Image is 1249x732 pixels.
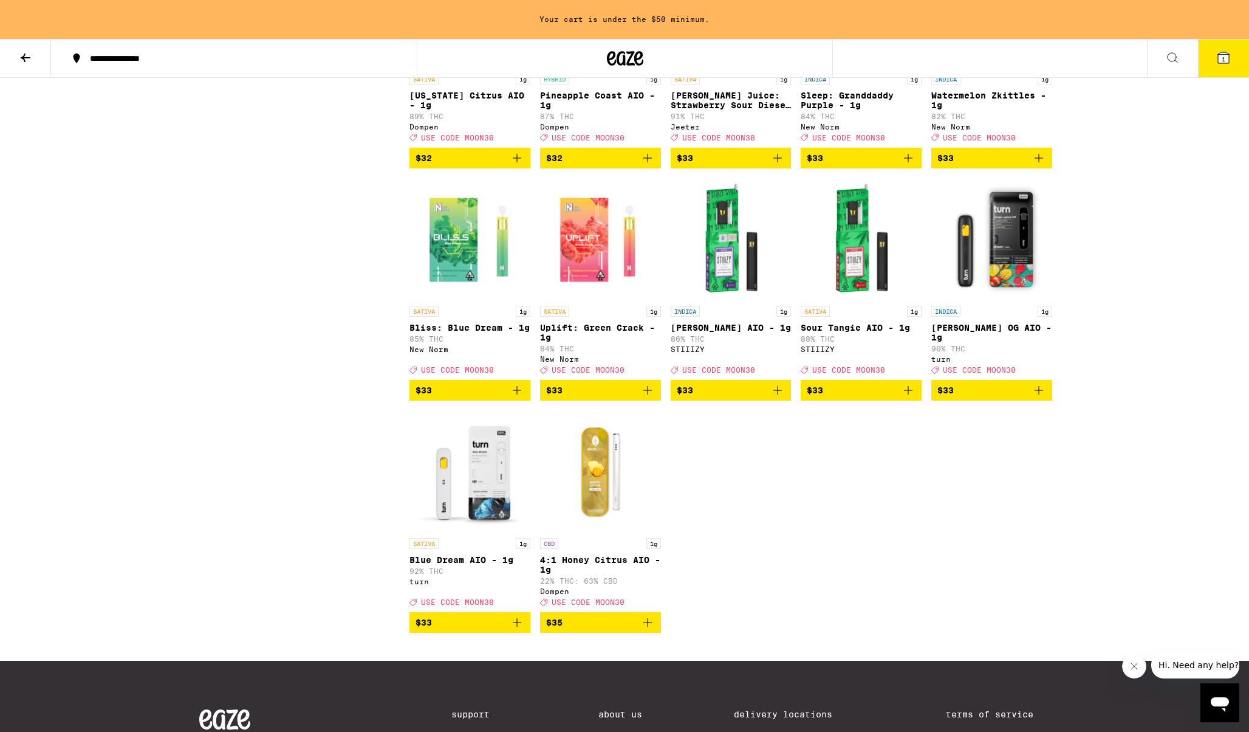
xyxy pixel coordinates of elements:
span: $33 [416,385,432,395]
span: USE CODE MOON30 [552,134,624,142]
p: INDICA [931,306,960,317]
div: New Norm [931,123,1052,131]
a: Open page for 4:1 Honey Citrus AIO - 1g from Dompen [540,410,661,612]
p: [PERSON_NAME] Juice: Strawberry Sour Diesel - 1g [671,91,792,110]
span: USE CODE MOON30 [552,598,624,606]
p: SATIVA [409,306,439,317]
div: turn [409,578,530,585]
button: Add to bag [540,148,661,168]
p: 82% THC [931,112,1052,120]
button: Add to bag [409,148,530,168]
p: 1g [776,306,791,317]
span: $33 [807,385,823,395]
p: Pineapple Coast AIO - 1g [540,91,661,110]
p: Blue Dream AIO - 1g [409,555,530,565]
a: Delivery Locations [734,710,854,719]
p: 22% THC: 63% CBD [540,577,661,585]
button: Add to bag [540,380,661,401]
span: $33 [937,385,954,395]
p: [US_STATE] Citrus AIO - 1g [409,91,530,110]
p: 1g [907,306,922,317]
button: Add to bag [801,380,922,401]
img: New Norm - Uplift: Green Crack - 1g [540,178,661,300]
p: 1g [776,74,791,85]
p: 86% THC [671,335,792,343]
p: 88% THC [801,335,922,343]
span: USE CODE MOON30 [552,366,624,374]
a: Open page for Bliss: Blue Dream - 1g from New Norm [409,178,530,380]
span: USE CODE MOON30 [421,134,494,142]
span: $33 [677,153,693,163]
div: Dompen [409,123,530,131]
p: 1g [907,74,922,85]
button: Add to bag [801,148,922,168]
p: Bliss: Blue Dream - 1g [409,323,530,333]
p: 1g [646,306,661,317]
iframe: Button to launch messaging window [1200,683,1239,722]
p: [PERSON_NAME] AIO - 1g [671,323,792,333]
span: $32 [546,153,563,163]
img: turn - Blue Dream AIO - 1g [409,410,530,532]
p: 85% THC [409,335,530,343]
span: USE CODE MOON30 [421,366,494,374]
span: USE CODE MOON30 [943,366,1016,374]
span: $35 [546,618,563,627]
p: HYBRID [540,74,569,85]
p: 1g [516,306,530,317]
button: Add to bag [409,612,530,633]
div: Jeeter [671,123,792,131]
img: turn - Mango Guava OG AIO - 1g [931,178,1052,300]
div: Dompen [540,587,661,595]
span: USE CODE MOON30 [682,134,755,142]
p: 1g [1038,306,1052,317]
span: $33 [416,618,432,627]
p: INDICA [671,306,700,317]
div: STIIIZY [671,345,792,353]
p: 4:1 Honey Citrus AIO - 1g [540,555,661,575]
p: 1g [516,74,530,85]
p: SATIVA [409,538,439,549]
span: $32 [416,153,432,163]
span: USE CODE MOON30 [812,134,885,142]
p: INDICA [931,74,960,85]
p: SATIVA [801,306,830,317]
span: USE CODE MOON30 [421,598,494,606]
p: 92% THC [409,567,530,575]
p: 87% THC [540,112,661,120]
iframe: Message from company [1151,652,1239,678]
span: $33 [807,153,823,163]
a: Open page for Mango Guava OG AIO - 1g from turn [931,178,1052,380]
p: 90% THC [931,345,1052,353]
button: Add to bag [409,380,530,401]
p: 84% THC [801,112,922,120]
div: Dompen [540,123,661,131]
div: New Norm [801,123,922,131]
a: Terms of Service [946,710,1050,719]
span: $33 [677,385,693,395]
p: Sour Tangie AIO - 1g [801,323,922,333]
a: About Us [598,710,642,719]
button: Add to bag [671,380,792,401]
p: 91% THC [671,112,792,120]
button: 1 [1198,40,1249,77]
a: Open page for Sour Tangie AIO - 1g from STIIIZY [801,178,922,380]
button: Add to bag [931,148,1052,168]
a: Open page for Uplift: Green Crack - 1g from New Norm [540,178,661,380]
div: turn [931,355,1052,363]
p: 1g [1038,74,1052,85]
p: 1g [646,538,661,549]
p: 1g [646,74,661,85]
div: STIIIZY [801,345,922,353]
p: Sleep: Granddaddy Purple - 1g [801,91,922,110]
p: CBD [540,538,558,549]
a: Support [451,710,506,719]
img: New Norm - Bliss: Blue Dream - 1g [409,178,530,300]
div: New Norm [409,345,530,353]
span: USE CODE MOON30 [943,134,1016,142]
span: 1 [1222,55,1225,63]
img: STIIIZY - Sour Tangie AIO - 1g [801,178,922,300]
p: 1g [516,538,530,549]
a: Open page for Blue Dream AIO - 1g from turn [409,410,530,612]
span: $33 [546,385,563,395]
